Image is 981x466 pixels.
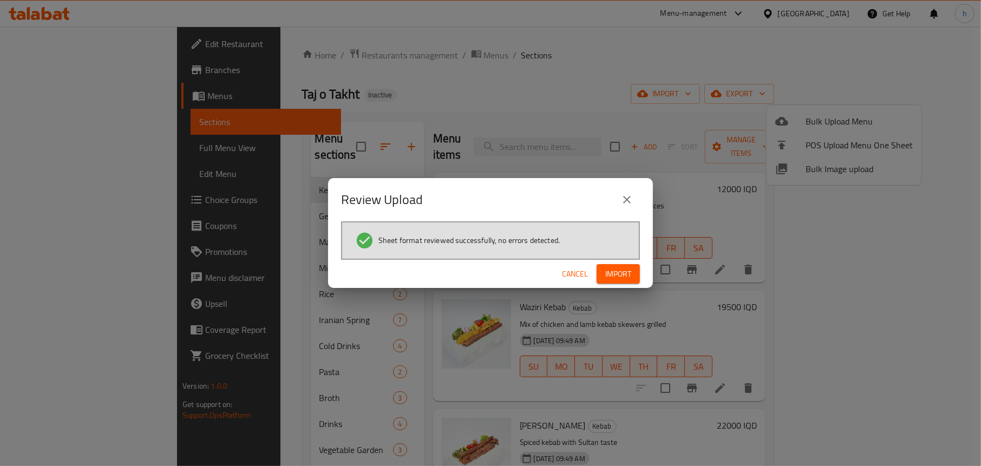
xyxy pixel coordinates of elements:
button: close [614,187,640,213]
span: Sheet format reviewed successfully, no errors detected. [378,235,560,246]
button: Import [597,264,640,284]
button: Cancel [558,264,592,284]
span: Import [605,267,631,281]
span: Cancel [562,267,588,281]
h2: Review Upload [341,191,423,208]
